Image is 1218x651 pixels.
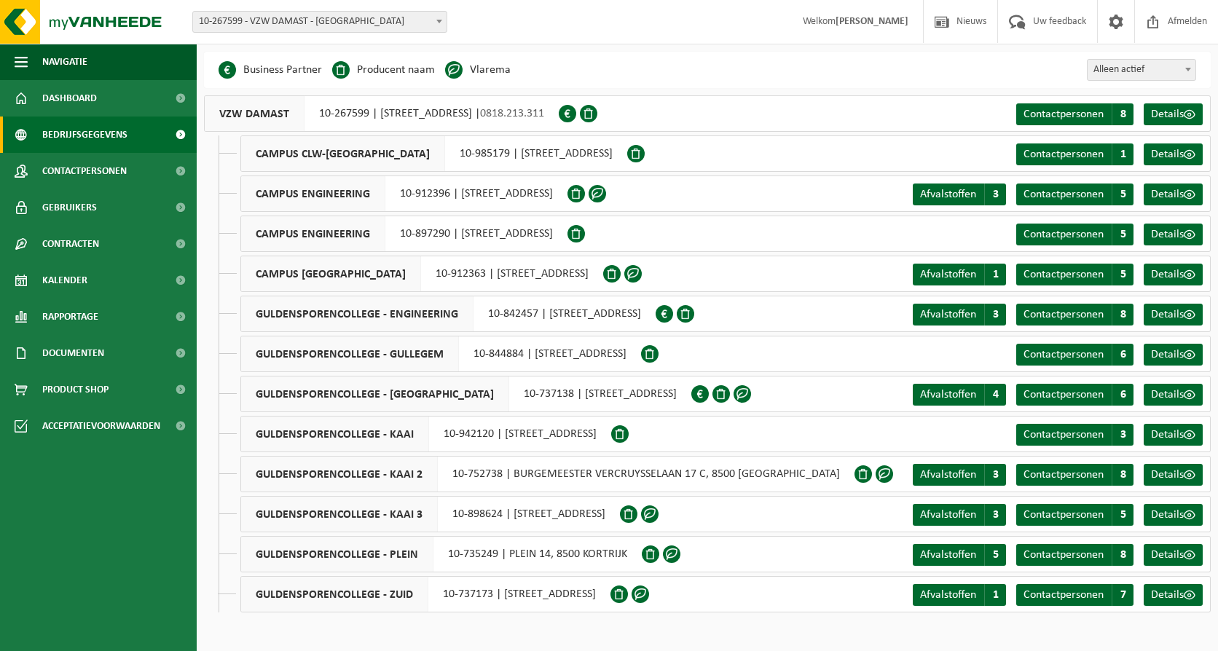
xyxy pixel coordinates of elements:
a: Details [1144,224,1203,245]
span: Details [1151,349,1184,360]
div: 10-267599 | [STREET_ADDRESS] | [204,95,559,132]
span: 6 [1112,344,1133,366]
span: VZW DAMAST [205,96,304,131]
span: GULDENSPORENCOLLEGE - [GEOGRAPHIC_DATA] [241,376,509,411]
a: Details [1144,103,1203,125]
span: Contactpersonen [42,153,127,189]
span: 3 [984,464,1006,486]
a: Contactpersonen 5 [1016,184,1133,205]
span: Documenten [42,335,104,371]
span: Contactpersonen [1023,429,1104,441]
span: Contactpersonen [1023,309,1104,320]
span: Contactpersonen [1023,389,1104,401]
span: Product Shop [42,371,109,408]
span: Details [1151,589,1184,601]
span: 0818.213.311 [480,108,544,119]
div: 10-737173 | [STREET_ADDRESS] [240,576,610,612]
a: Contactpersonen 8 [1016,103,1133,125]
span: Contracten [42,226,99,262]
span: 1 [984,584,1006,606]
span: 3 [1112,424,1133,446]
a: Details [1144,384,1203,406]
a: Details [1144,143,1203,165]
a: Contactpersonen 1 [1016,143,1133,165]
span: Kalender [42,262,87,299]
a: Contactpersonen 7 [1016,584,1133,606]
span: GULDENSPORENCOLLEGE - GULLEGEM [241,336,459,371]
div: 10-735249 | PLEIN 14, 8500 KORTRIJK [240,536,642,572]
span: Details [1151,509,1184,521]
span: GULDENSPORENCOLLEGE - ZUID [241,577,428,612]
a: Details [1144,264,1203,285]
div: 10-844884 | [STREET_ADDRESS] [240,336,641,372]
span: 5 [1112,264,1133,285]
span: 3 [984,504,1006,526]
span: 8 [1112,464,1133,486]
div: 10-942120 | [STREET_ADDRESS] [240,416,611,452]
a: Afvalstoffen 3 [913,504,1006,526]
span: 5 [1112,184,1133,205]
span: 1 [1112,143,1133,165]
span: Contactpersonen [1023,469,1104,481]
div: 10-912396 | [STREET_ADDRESS] [240,175,567,212]
span: Afvalstoffen [920,389,976,401]
a: Details [1144,304,1203,325]
a: Afvalstoffen 1 [913,584,1006,606]
span: GULDENSPORENCOLLEGE - KAAI 2 [241,457,438,492]
a: Contactpersonen 5 [1016,224,1133,245]
span: Contactpersonen [1023,149,1104,160]
span: CAMPUS [GEOGRAPHIC_DATA] [241,256,421,291]
span: Contactpersonen [1023,549,1104,561]
div: 10-985179 | [STREET_ADDRESS] [240,135,627,172]
a: Contactpersonen 5 [1016,504,1133,526]
span: GULDENSPORENCOLLEGE - KAAI [241,417,429,451]
a: Contactpersonen 8 [1016,544,1133,566]
span: Details [1151,149,1184,160]
a: Details [1144,544,1203,566]
span: 10-267599 - VZW DAMAST - KORTRIJK [192,11,447,33]
a: Afvalstoffen 3 [913,184,1006,205]
span: Navigatie [42,44,87,80]
a: Afvalstoffen 3 [913,304,1006,325]
a: Details [1144,184,1203,205]
span: CAMPUS ENGINEERING [241,176,385,211]
span: 8 [1112,103,1133,125]
span: Contactpersonen [1023,108,1104,120]
span: CAMPUS CLW-[GEOGRAPHIC_DATA] [241,136,445,171]
span: GULDENSPORENCOLLEGE - ENGINEERING [241,296,474,331]
span: 5 [1112,224,1133,245]
a: Afvalstoffen 3 [913,464,1006,486]
li: Producent naam [332,59,435,81]
li: Business Partner [219,59,322,81]
a: Details [1144,504,1203,526]
span: 10-267599 - VZW DAMAST - KORTRIJK [193,12,447,32]
a: Details [1144,464,1203,486]
a: Afvalstoffen 5 [913,544,1006,566]
span: Rapportage [42,299,98,335]
span: 8 [1112,304,1133,325]
span: Details [1151,469,1184,481]
span: Afvalstoffen [920,509,976,521]
span: Alleen actief [1087,59,1196,81]
div: 10-898624 | [STREET_ADDRESS] [240,496,620,532]
a: Contactpersonen 8 [1016,464,1133,486]
span: 4 [984,384,1006,406]
strong: [PERSON_NAME] [836,16,908,27]
span: GULDENSPORENCOLLEGE - PLEIN [241,537,433,572]
a: Afvalstoffen 1 [913,264,1006,285]
a: Contactpersonen 8 [1016,304,1133,325]
span: Afvalstoffen [920,549,976,561]
span: Afvalstoffen [920,469,976,481]
span: Afvalstoffen [920,309,976,320]
span: Details [1151,549,1184,561]
span: Contactpersonen [1023,229,1104,240]
a: Contactpersonen 6 [1016,344,1133,366]
span: Contactpersonen [1023,189,1104,200]
span: Dashboard [42,80,97,117]
span: Contactpersonen [1023,509,1104,521]
span: Gebruikers [42,189,97,226]
span: Details [1151,108,1184,120]
span: GULDENSPORENCOLLEGE - KAAI 3 [241,497,438,532]
span: 3 [984,184,1006,205]
span: Details [1151,389,1184,401]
